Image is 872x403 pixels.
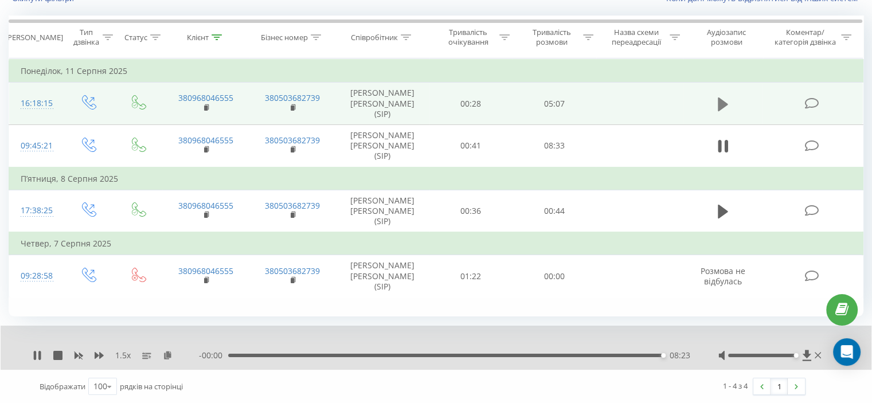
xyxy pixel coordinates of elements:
td: [PERSON_NAME] [PERSON_NAME] (SIP) [336,255,429,298]
td: [PERSON_NAME] [PERSON_NAME] (SIP) [336,190,429,232]
div: Співробітник [351,33,398,42]
a: 380968046555 [178,265,233,276]
td: 00:41 [429,124,513,167]
span: 1.5 x [115,350,131,361]
div: Тривалість очікування [440,28,497,47]
td: 00:00 [513,255,596,298]
a: 380968046555 [178,135,233,146]
span: Відображати [40,381,85,392]
a: 380503682739 [265,265,320,276]
a: 380503682739 [265,92,320,103]
span: 08:23 [669,350,690,361]
div: 16:18:15 [21,92,51,115]
span: рядків на сторінці [120,381,183,392]
div: Accessibility label [661,353,666,358]
div: Тривалість розмови [523,28,580,47]
td: П’ятниця, 8 Серпня 2025 [9,167,863,190]
a: 380968046555 [178,200,233,211]
a: 380503682739 [265,135,320,146]
td: [PERSON_NAME] [PERSON_NAME] (SIP) [336,83,429,125]
td: Понеділок, 11 Серпня 2025 [9,60,863,83]
div: Назва схеми переадресації [607,28,667,47]
td: 00:28 [429,83,513,125]
div: 09:45:21 [21,135,51,157]
a: 380968046555 [178,92,233,103]
div: Бізнес номер [261,33,308,42]
span: Розмова не відбулась [701,265,745,287]
td: 01:22 [429,255,513,298]
div: Статус [124,33,147,42]
div: 1 - 4 з 4 [723,380,748,392]
td: 00:44 [513,190,596,232]
div: Коментар/категорія дзвінка [771,28,838,47]
td: 00:36 [429,190,513,232]
td: 05:07 [513,83,596,125]
td: [PERSON_NAME] [PERSON_NAME] (SIP) [336,124,429,167]
div: 17:38:25 [21,199,51,222]
div: Accessibility label [793,353,798,358]
td: Четвер, 7 Серпня 2025 [9,232,863,255]
a: 1 [771,378,788,394]
div: 100 [93,381,107,392]
div: 09:28:58 [21,265,51,287]
div: Open Intercom Messenger [833,338,861,366]
div: Аудіозапис розмови [693,28,760,47]
a: 380503682739 [265,200,320,211]
div: Клієнт [187,33,209,42]
td: 08:33 [513,124,596,167]
span: - 00:00 [199,350,228,361]
div: [PERSON_NAME] [5,33,63,42]
div: Тип дзвінка [72,28,99,47]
